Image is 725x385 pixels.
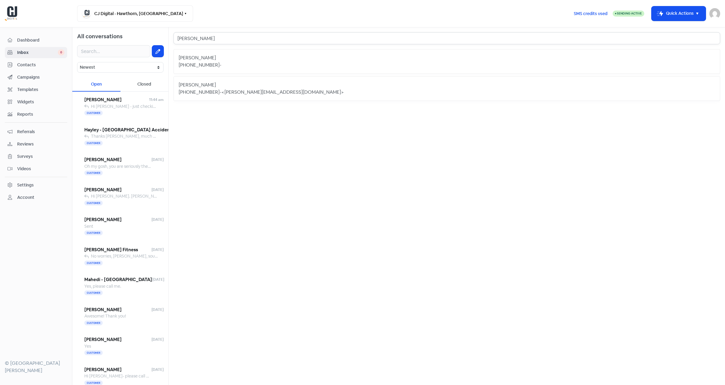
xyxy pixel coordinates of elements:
[84,373,204,379] span: Hi [PERSON_NAME]- please call me and I'll do the 2FA with you
[17,49,58,56] span: Inbox
[5,126,67,137] a: Referrals
[84,164,338,169] span: Oh my gosh, you are seriously the best!!! Thank you so, so much for helping me with this. You don...
[84,246,152,253] span: [PERSON_NAME] Fitness
[84,350,103,355] span: Customer
[77,5,193,22] button: CJ Digital - Hawthorn, [GEOGRAPHIC_DATA]
[17,194,34,201] div: Account
[84,224,93,229] span: Sent
[5,59,67,70] a: Contacts
[58,49,64,55] span: 0
[84,306,152,313] span: [PERSON_NAME]
[220,89,221,96] div: -
[17,74,64,80] span: Campaigns
[84,276,152,283] span: Mahedi - [GEOGRAPHIC_DATA]
[17,153,64,160] span: Surveys
[84,230,103,235] span: Customer
[84,321,103,325] span: Customer
[709,8,720,19] img: User
[84,283,121,289] span: Yes, please call me.
[569,10,613,16] a: SMS credits used
[5,72,67,83] a: Campaigns
[91,193,705,199] span: Hi [PERSON_NAME]. [PERSON_NAME] here at CJ Digital. We were trying to setup a mutual time for [PE...
[17,37,64,43] span: Dashboard
[152,337,164,342] span: [DATE]
[77,33,123,40] span: All conversations
[17,141,64,147] span: Reviews
[179,54,715,61] div: [PERSON_NAME]
[84,261,103,265] span: Customer
[84,201,103,205] span: Customer
[5,163,67,174] a: Videos
[152,157,164,162] span: [DATE]
[179,89,220,96] div: [PHONE_NUMBER]
[220,61,221,69] div: -
[152,247,164,252] span: [DATE]
[72,77,120,92] div: Open
[5,47,67,58] a: Inbox 0
[84,171,103,175] span: Customer
[84,343,91,349] span: Yes
[152,187,164,192] span: [DATE]
[5,151,67,162] a: Surveys
[5,360,67,374] div: © [GEOGRAPHIC_DATA][PERSON_NAME]
[84,336,152,343] span: [PERSON_NAME]
[17,129,64,135] span: Referrals
[173,32,720,44] input: Search...
[17,86,64,93] span: Templates
[84,111,103,115] span: Customer
[5,109,67,120] a: Reports
[17,166,64,172] span: Videos
[91,104,339,109] span: Hi [PERSON_NAME] - just checking in to see if you had had any luck tracing a spreadsheet of produ...
[17,62,64,68] span: Contacts
[120,77,169,92] div: Closed
[17,99,64,105] span: Widgets
[5,180,67,191] a: Settings
[84,141,103,146] span: Customer
[613,10,644,17] a: Sending Active
[617,11,642,15] span: Sending Active
[84,127,187,133] span: Hayley - [GEOGRAPHIC_DATA] Accident Repair
[84,156,152,163] span: [PERSON_NAME]
[84,290,103,295] span: Customer
[5,139,67,150] a: Reviews
[84,313,126,319] span: Awesome! Thank you!
[17,182,34,188] div: Settings
[77,45,150,57] input: Search...
[5,35,67,46] a: Dashboard
[152,367,164,372] span: [DATE]
[152,277,164,282] span: [DATE]
[17,111,64,117] span: Reports
[5,96,67,108] a: Widgets
[5,84,67,95] a: Templates
[84,96,149,103] span: [PERSON_NAME]
[91,133,177,139] span: Thanks [PERSON_NAME], much appreciated
[5,192,67,203] a: Account
[152,217,164,222] span: [DATE]
[574,11,608,17] span: SMS credits used
[179,61,220,69] div: [PHONE_NUMBER]
[84,186,152,193] span: [PERSON_NAME]
[91,253,201,259] span: No worries, [PERSON_NAME], sounds good. Thanks mate.
[152,307,164,312] span: [DATE]
[84,366,152,373] span: [PERSON_NAME]
[221,89,344,96] div: <[PERSON_NAME][EMAIL_ADDRESS][DOMAIN_NAME]>
[149,97,164,102] span: 11:44 am
[84,216,152,223] span: [PERSON_NAME]
[179,81,715,89] div: [PERSON_NAME]
[652,6,706,21] button: Quick Actions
